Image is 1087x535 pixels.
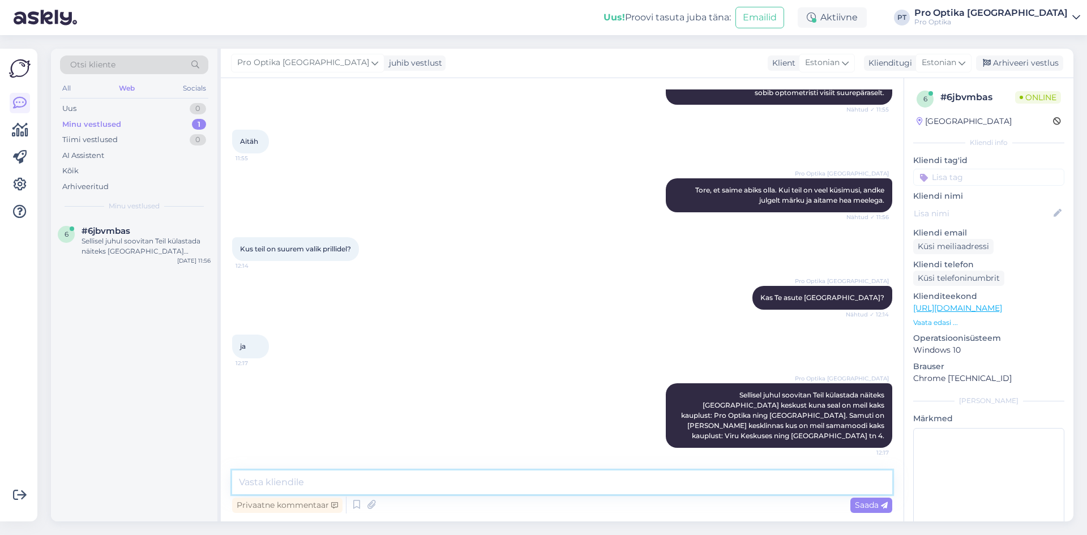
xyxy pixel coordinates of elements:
[798,7,867,28] div: Aktiivne
[82,236,211,256] div: Sellisel juhul soovitan Teil külastada näiteks [GEOGRAPHIC_DATA] keskust kuna seal on meil kaks k...
[855,500,888,510] span: Saada
[913,155,1064,166] p: Kliendi tag'id
[117,81,137,96] div: Web
[236,154,278,162] span: 11:55
[940,91,1015,104] div: # 6jbvmbas
[236,262,278,270] span: 12:14
[846,213,889,221] span: Nähtud ✓ 11:56
[795,374,889,383] span: Pro Optika [GEOGRAPHIC_DATA]
[805,57,840,69] span: Estonian
[62,181,109,192] div: Arhiveeritud
[913,271,1004,286] div: Küsi telefoninumbrit
[62,165,79,177] div: Kõik
[913,396,1064,406] div: [PERSON_NAME]
[864,57,912,69] div: Klienditugi
[82,226,130,236] span: #6jbvmbas
[65,230,69,238] span: 6
[190,103,206,114] div: 0
[60,81,73,96] div: All
[768,57,795,69] div: Klient
[913,227,1064,239] p: Kliendi email
[681,391,886,440] span: Sellisel juhul soovitan Teil külastada näiteks [GEOGRAPHIC_DATA] keskust kuna seal on meil kaks k...
[846,105,889,114] span: Nähtud ✓ 11:55
[913,239,994,254] div: Küsi meiliaadressi
[240,137,258,145] span: Aitäh
[914,18,1068,27] div: Pro Optika
[109,201,160,211] span: Minu vestlused
[604,11,731,24] div: Proovi tasuta juba täna:
[181,81,208,96] div: Socials
[923,95,927,103] span: 6
[913,169,1064,186] input: Lisa tag
[894,10,910,25] div: PT
[913,332,1064,344] p: Operatsioonisüsteem
[913,373,1064,384] p: Chrome [TECHNICAL_ID]
[384,57,442,69] div: juhib vestlust
[695,186,886,204] span: Tore, et saime abiks olla. Kui teil on veel küsimusi, andke julgelt märku ja aitame hea meelega.
[604,12,625,23] b: Uus!
[190,134,206,145] div: 0
[735,7,784,28] button: Emailid
[177,256,211,265] div: [DATE] 11:56
[913,413,1064,425] p: Märkmed
[913,138,1064,148] div: Kliendi info
[922,57,956,69] span: Estonian
[914,8,1068,18] div: Pro Optika [GEOGRAPHIC_DATA]
[62,150,104,161] div: AI Assistent
[914,8,1080,27] a: Pro Optika [GEOGRAPHIC_DATA]Pro Optika
[917,115,1012,127] div: [GEOGRAPHIC_DATA]
[976,55,1063,71] div: Arhiveeri vestlus
[232,498,343,513] div: Privaatne kommentaar
[9,58,31,79] img: Askly Logo
[62,119,121,130] div: Minu vestlused
[237,57,369,69] span: Pro Optika [GEOGRAPHIC_DATA]
[70,59,115,71] span: Otsi kliente
[914,207,1051,220] input: Lisa nimi
[240,245,351,253] span: Kus teil on suurem valik prillidel?
[192,119,206,130] div: 1
[846,448,889,457] span: 12:17
[913,344,1064,356] p: Windows 10
[240,342,246,350] span: ja
[236,359,278,367] span: 12:17
[913,361,1064,373] p: Brauser
[913,290,1064,302] p: Klienditeekond
[62,103,76,114] div: Uus
[913,190,1064,202] p: Kliendi nimi
[62,134,118,145] div: Tiimi vestlused
[795,277,889,285] span: Pro Optika [GEOGRAPHIC_DATA]
[760,293,884,302] span: Kas Te asute [GEOGRAPHIC_DATA]?
[795,169,889,178] span: Pro Optika [GEOGRAPHIC_DATA]
[846,310,889,319] span: Nähtud ✓ 12:14
[913,318,1064,328] p: Vaata edasi ...
[1015,91,1061,104] span: Online
[913,303,1002,313] a: [URL][DOMAIN_NAME]
[913,259,1064,271] p: Kliendi telefon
